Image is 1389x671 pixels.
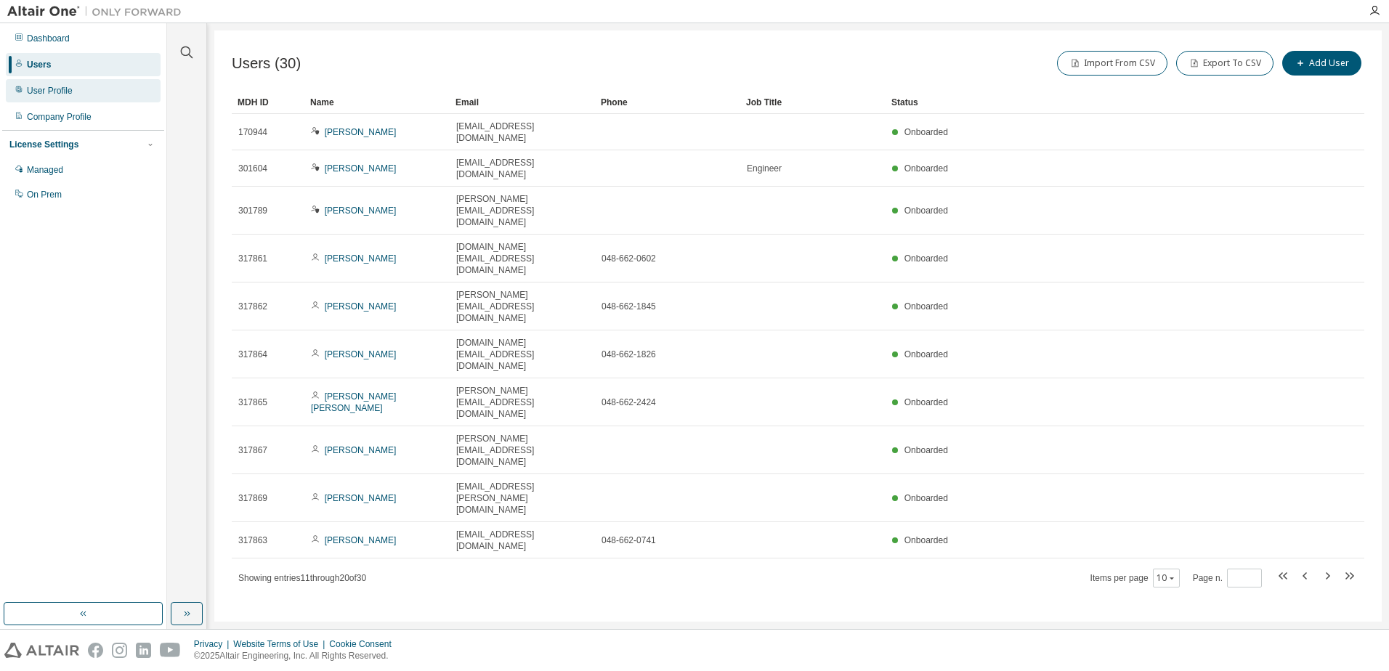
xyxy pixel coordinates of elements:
span: Users (30) [232,55,301,72]
span: 048-662-0602 [602,253,656,264]
button: Export To CSV [1176,51,1273,76]
span: Onboarded [904,535,948,545]
span: 317869 [238,492,267,504]
span: 317865 [238,396,267,408]
span: Onboarded [904,301,948,312]
div: Status [891,91,1289,114]
a: [PERSON_NAME] [325,535,397,545]
a: [PERSON_NAME] [325,301,397,312]
span: [PERSON_NAME][EMAIL_ADDRESS][DOMAIN_NAME] [456,433,588,468]
img: linkedin.svg [136,643,151,658]
div: Phone [601,91,734,114]
div: Website Terms of Use [233,638,329,650]
a: [PERSON_NAME] [325,253,397,264]
span: 317861 [238,253,267,264]
span: 317863 [238,534,267,546]
img: instagram.svg [112,643,127,658]
a: [PERSON_NAME] [325,445,397,455]
div: Dashboard [27,33,70,44]
span: 048-662-0741 [602,534,656,546]
span: 048-662-1826 [602,349,656,360]
a: [PERSON_NAME] [325,127,397,137]
button: 10 [1157,572,1176,584]
div: Email [455,91,589,114]
span: 048-662-2424 [602,396,656,408]
span: Onboarded [904,206,948,216]
span: 301604 [238,163,267,174]
div: Job Title [746,91,880,114]
div: Company Profile [27,111,92,123]
span: 317867 [238,444,267,456]
span: [PERSON_NAME][EMAIL_ADDRESS][DOMAIN_NAME] [456,385,588,420]
span: [DOMAIN_NAME][EMAIL_ADDRESS][DOMAIN_NAME] [456,241,588,276]
span: 301789 [238,205,267,216]
div: User Profile [27,85,73,97]
a: [PERSON_NAME] [325,206,397,216]
span: [PERSON_NAME][EMAIL_ADDRESS][DOMAIN_NAME] [456,289,588,324]
a: [PERSON_NAME] [325,163,397,174]
span: Onboarded [904,349,948,359]
span: [EMAIL_ADDRESS][DOMAIN_NAME] [456,157,588,180]
button: Import From CSV [1057,51,1167,76]
span: [DOMAIN_NAME][EMAIL_ADDRESS][DOMAIN_NAME] [456,337,588,372]
span: Onboarded [904,493,948,503]
div: Privacy [194,638,233,650]
span: 317862 [238,301,267,312]
span: Items per page [1090,569,1180,587]
span: 048-662-1845 [602,301,656,312]
div: MDH ID [238,91,299,114]
span: Onboarded [904,397,948,407]
p: © 2025 Altair Engineering, Inc. All Rights Reserved. [194,650,400,662]
a: [PERSON_NAME] [325,493,397,503]
div: Name [310,91,444,114]
img: Altair One [7,4,189,19]
div: Users [27,59,51,70]
span: Showing entries 11 through 20 of 30 [238,573,366,583]
span: Onboarded [904,163,948,174]
button: Add User [1282,51,1361,76]
span: 170944 [238,126,267,138]
a: [PERSON_NAME] [325,349,397,359]
img: altair_logo.svg [4,643,79,658]
span: Onboarded [904,445,948,455]
img: facebook.svg [88,643,103,658]
div: Managed [27,164,63,176]
span: [EMAIL_ADDRESS][DOMAIN_NAME] [456,121,588,144]
span: 317864 [238,349,267,360]
span: Onboarded [904,127,948,137]
span: [EMAIL_ADDRESS][PERSON_NAME][DOMAIN_NAME] [456,481,588,516]
img: youtube.svg [160,643,181,658]
span: Engineer [747,163,782,174]
span: Onboarded [904,253,948,264]
div: On Prem [27,189,62,200]
span: [EMAIL_ADDRESS][DOMAIN_NAME] [456,529,588,552]
span: [PERSON_NAME][EMAIL_ADDRESS][DOMAIN_NAME] [456,193,588,228]
span: Page n. [1193,569,1262,587]
div: License Settings [9,139,78,150]
div: Cookie Consent [329,638,400,650]
a: [PERSON_NAME] [PERSON_NAME] [311,391,396,413]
